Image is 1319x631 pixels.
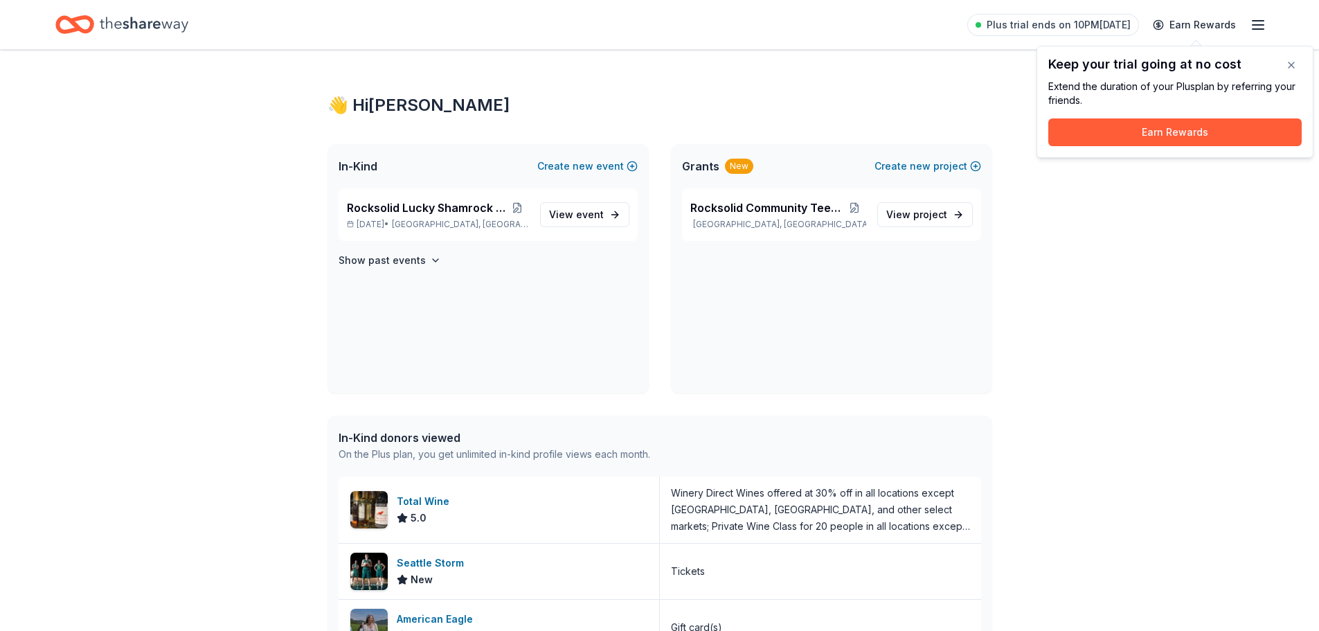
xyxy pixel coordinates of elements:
[347,199,506,216] span: Rocksolid Lucky Shamrock Auction
[987,17,1131,33] span: Plus trial ends on 10PM[DATE]
[339,429,650,446] div: In-Kind donors viewed
[339,446,650,463] div: On the Plus plan, you get unlimited in-kind profile views each month.
[540,202,629,227] a: View event
[411,510,427,526] span: 5.0
[877,202,973,227] a: View project
[1048,80,1302,107] div: Extend the duration of your Plus plan by referring your friends.
[1048,118,1302,146] button: Earn Rewards
[339,252,441,269] button: Show past events
[55,8,188,41] a: Home
[347,219,529,230] p: [DATE] •
[397,611,478,628] div: American Eagle
[350,553,388,590] img: Image for Seattle Storm
[886,206,947,223] span: View
[573,158,593,175] span: new
[327,94,992,116] div: 👋 Hi [PERSON_NAME]
[537,158,638,175] button: Createnewevent
[576,208,604,220] span: event
[339,252,426,269] h4: Show past events
[682,158,719,175] span: Grants
[411,571,433,588] span: New
[725,159,753,174] div: New
[549,206,604,223] span: View
[397,493,455,510] div: Total Wine
[671,563,705,580] div: Tickets
[913,208,947,220] span: project
[1048,57,1302,71] div: Keep your trial going at no cost
[690,199,843,216] span: Rocksolid Community Teen Center
[671,485,970,535] div: Winery Direct Wines offered at 30% off in all locations except [GEOGRAPHIC_DATA], [GEOGRAPHIC_DAT...
[350,491,388,528] img: Image for Total Wine
[392,219,528,230] span: [GEOGRAPHIC_DATA], [GEOGRAPHIC_DATA]
[690,219,866,230] p: [GEOGRAPHIC_DATA], [GEOGRAPHIC_DATA]
[397,555,469,571] div: Seattle Storm
[910,158,931,175] span: new
[874,158,981,175] button: Createnewproject
[1145,12,1244,37] a: Earn Rewards
[967,14,1139,36] a: Plus trial ends on 10PM[DATE]
[339,158,377,175] span: In-Kind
